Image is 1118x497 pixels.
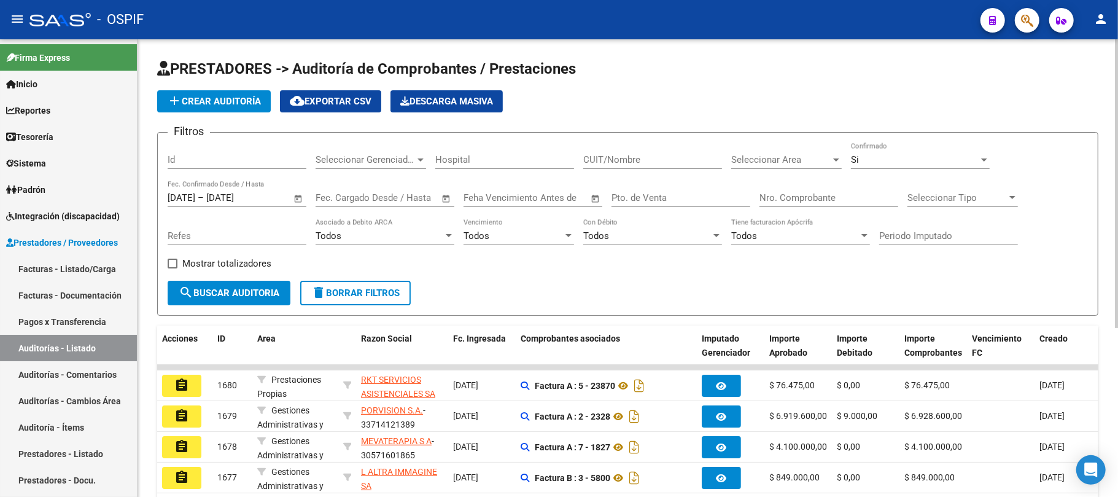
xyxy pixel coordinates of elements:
[217,411,237,421] span: 1679
[174,470,189,485] mat-icon: assignment
[837,411,877,421] span: $ 9.000,00
[904,472,955,482] span: $ 849.000,00
[6,77,37,91] span: Inicio
[167,96,261,107] span: Crear Auditoría
[1039,442,1065,452] span: [DATE]
[361,334,412,343] span: Razon Social
[292,192,306,206] button: Open calendar
[535,412,610,421] strong: Factura A : 2 - 2328
[257,375,321,399] span: Prestaciones Propias
[448,326,516,380] datatable-header-cell: Fc. Ingresada
[356,326,448,380] datatable-header-cell: Razon Social
[300,281,411,305] button: Borrar Filtros
[453,472,478,482] span: [DATE]
[97,6,144,33] span: - OSPIF
[904,442,962,452] span: $ 4.100.000,00
[6,157,46,170] span: Sistema
[626,407,642,426] i: Descargar documento
[10,12,25,26] mat-icon: menu
[198,192,204,203] span: –
[904,411,962,421] span: $ 6.928.600,00
[217,334,225,343] span: ID
[157,60,576,77] span: PRESTADORES -> Auditoría de Comprobantes / Prestaciones
[168,281,290,305] button: Buscar Auditoria
[1039,334,1068,343] span: Creado
[440,192,454,206] button: Open calendar
[6,209,120,223] span: Integración (discapacidad)
[769,472,820,482] span: $ 849.000,00
[361,375,435,399] span: RKT SERVICIOS ASISTENCIALES SA
[390,90,503,112] app-download-masive: Descarga masiva de comprobantes (adjuntos)
[972,334,1022,358] span: Vencimiento FC
[904,334,962,358] span: Importe Comprobantes
[1093,12,1108,26] mat-icon: person
[252,326,338,380] datatable-header-cell: Area
[376,192,436,203] input: Fecha fin
[311,285,326,300] mat-icon: delete
[174,409,189,423] mat-icon: assignment
[453,334,506,343] span: Fc. Ingresada
[907,192,1007,203] span: Seleccionar Tipo
[390,90,503,112] button: Descarga Masiva
[280,90,381,112] button: Exportar CSV
[731,154,831,165] span: Seleccionar Area
[967,326,1035,380] datatable-header-cell: Vencimiento FC
[316,154,415,165] span: Seleccionar Gerenciador
[400,96,493,107] span: Descarga Masiva
[290,93,305,108] mat-icon: cloud_download
[516,326,697,380] datatable-header-cell: Comprobantes asociados
[167,93,182,108] mat-icon: add
[361,436,432,446] span: MEVATERAPIA S A
[832,326,899,380] datatable-header-cell: Importe Debitado
[361,373,443,399] div: - 30696674732
[311,288,400,299] span: Borrar Filtros
[837,380,860,390] span: $ 0,00
[702,334,750,358] span: Imputado Gerenciador
[217,380,237,390] span: 1680
[162,334,198,343] span: Acciones
[1035,326,1102,380] datatable-header-cell: Creado
[453,411,478,421] span: [DATE]
[6,104,50,117] span: Reportes
[168,123,210,140] h3: Filtros
[6,236,118,249] span: Prestadores / Proveedores
[535,442,610,452] strong: Factura A : 7 - 1827
[535,473,610,483] strong: Factura B : 3 - 5800
[521,334,620,343] span: Comprobantes asociados
[453,380,478,390] span: [DATE]
[182,256,271,271] span: Mostrar totalizadores
[769,411,827,421] span: $ 6.919.600,00
[453,442,478,452] span: [DATE]
[174,378,189,393] mat-icon: assignment
[1076,455,1106,485] div: Open Intercom Messenger
[257,436,324,474] span: Gestiones Administrativas y Otros
[589,192,603,206] button: Open calendar
[206,192,266,203] input: Fecha fin
[464,230,489,241] span: Todos
[6,183,45,197] span: Padrón
[626,437,642,457] i: Descargar documento
[6,51,70,65] span: Firma Express
[631,376,647,396] i: Descargar documento
[769,442,827,452] span: $ 4.100.000,00
[157,326,212,380] datatable-header-cell: Acciones
[1039,380,1065,390] span: [DATE]
[361,467,437,491] span: L ALTRA IMMAGINE SA
[157,90,271,112] button: Crear Auditoría
[904,380,950,390] span: $ 76.475,00
[769,380,815,390] span: $ 76.475,00
[731,230,757,241] span: Todos
[837,472,860,482] span: $ 0,00
[764,326,832,380] datatable-header-cell: Importe Aprobado
[769,334,807,358] span: Importe Aprobado
[179,285,193,300] mat-icon: search
[535,381,615,391] strong: Factura A : 5 - 23870
[168,192,195,203] input: Fecha inicio
[583,230,609,241] span: Todos
[837,334,872,358] span: Importe Debitado
[361,404,443,429] div: - 33714121389
[626,468,642,488] i: Descargar documento
[6,130,53,144] span: Tesorería
[1039,411,1065,421] span: [DATE]
[1039,472,1065,482] span: [DATE]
